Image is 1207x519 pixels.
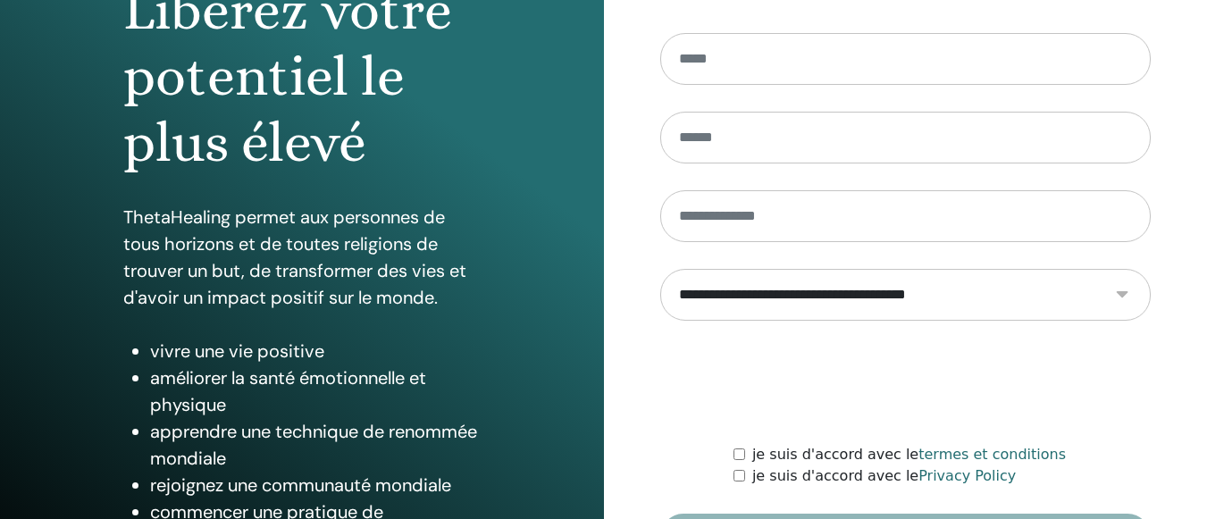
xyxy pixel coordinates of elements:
li: apprendre une technique de renommée mondiale [150,418,481,472]
a: termes et conditions [918,446,1066,463]
li: vivre une vie positive [150,338,481,364]
a: Privacy Policy [918,467,1016,484]
label: je suis d'accord avec le [752,444,1066,465]
p: ThetaHealing permet aux personnes de tous horizons et de toutes religions de trouver un but, de t... [123,204,481,311]
li: rejoignez une communauté mondiale [150,472,481,498]
iframe: reCAPTCHA [769,347,1041,417]
li: améliorer la santé émotionnelle et physique [150,364,481,418]
label: je suis d'accord avec le [752,465,1016,487]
